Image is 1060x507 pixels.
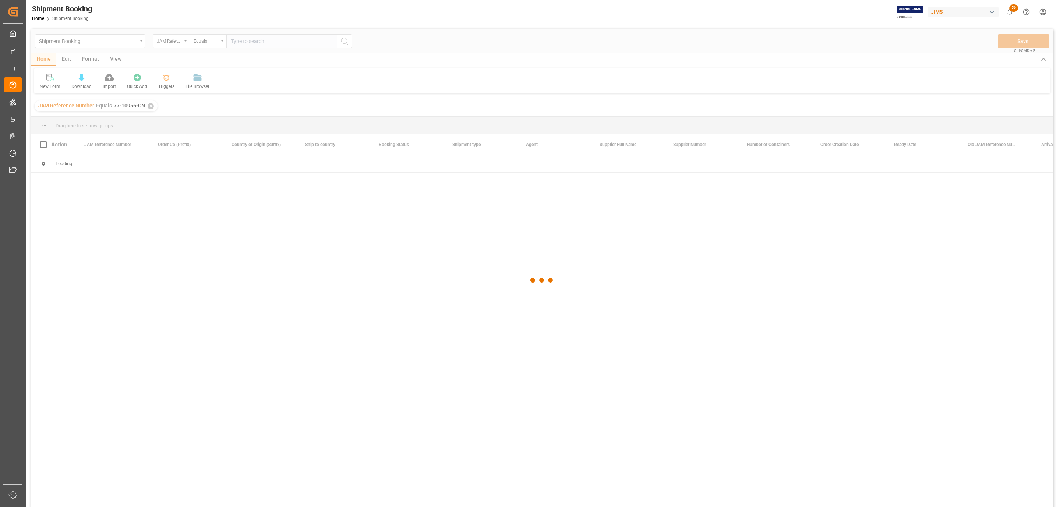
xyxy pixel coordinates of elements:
span: 56 [1009,4,1018,12]
img: Exertis%20JAM%20-%20Email%20Logo.jpg_1722504956.jpg [897,6,923,18]
div: JIMS [928,7,999,17]
a: Home [32,16,44,21]
button: show 56 new notifications [1001,4,1018,20]
button: Help Center [1018,4,1035,20]
button: JIMS [928,5,1001,19]
div: Shipment Booking [32,3,92,14]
